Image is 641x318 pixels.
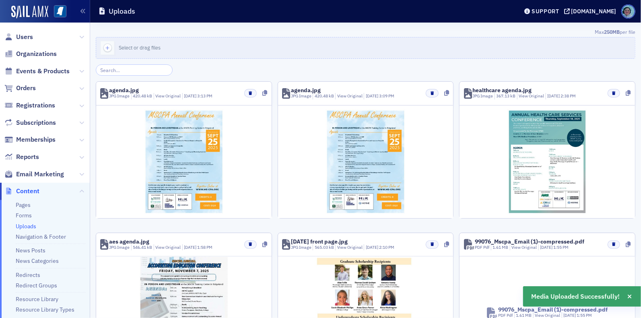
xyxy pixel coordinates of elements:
[532,292,620,301] span: Media Uploaded Successfully!
[498,307,608,312] div: 99076_Mscpa_Email (1)-compressed.pdf
[131,93,153,99] div: 420.48 kB
[197,93,212,99] span: 3:13 PM
[540,244,554,250] span: [DATE]
[16,282,57,289] a: Redirect Groups
[11,6,48,19] img: SailAMX
[16,295,58,303] a: Resource Library
[16,233,66,240] a: Navigation & Footer
[109,93,130,99] div: JPG Image
[16,212,32,219] a: Forms
[4,153,39,161] a: Reports
[16,33,33,41] span: Users
[96,28,635,37] div: Max per file
[564,8,619,14] button: [DOMAIN_NAME]
[313,244,334,251] div: 565.03 kB
[4,118,56,127] a: Subscriptions
[535,312,560,318] a: View Original
[96,37,635,59] button: Select or drag files
[155,244,181,250] a: View Original
[4,50,57,58] a: Organizations
[16,67,70,76] span: Events & Products
[16,187,39,196] span: Content
[291,87,321,93] div: agenda.jpg
[554,244,569,250] span: 1:55 PM
[16,118,56,127] span: Subscriptions
[197,244,212,250] span: 1:58 PM
[366,244,379,250] span: [DATE]
[109,239,149,244] div: aes agenda.jpg
[16,257,59,264] a: News Categories
[4,187,39,196] a: Content
[337,93,363,99] a: View Original
[4,84,36,93] a: Orders
[563,312,577,318] span: [DATE]
[184,93,197,99] span: [DATE]
[48,5,66,19] a: View Homepage
[16,135,56,144] span: Memberships
[131,244,153,251] div: 546.41 kB
[519,93,544,99] a: View Original
[577,312,592,318] span: 1:55 PM
[16,201,31,209] a: Pages
[4,101,55,110] a: Registrations
[16,247,45,254] a: News Posts
[16,170,64,179] span: Email Marketing
[4,135,56,144] a: Memberships
[561,93,576,99] span: 2:38 PM
[4,170,64,179] a: Email Marketing
[16,84,36,93] span: Orders
[337,244,363,250] a: View Original
[119,44,161,51] span: Select or drag files
[184,244,197,250] span: [DATE]
[475,244,490,251] div: PDF Pdf
[16,271,40,279] a: Redirects
[155,93,181,99] a: View Original
[313,93,334,99] div: 420.48 kB
[291,239,348,244] div: [DATE] front page.jpg
[532,8,559,15] div: Support
[16,50,57,58] span: Organizations
[4,33,33,41] a: Users
[16,101,55,110] span: Registrations
[366,93,379,99] span: [DATE]
[54,5,66,18] img: SailAMX
[16,223,36,230] a: Uploads
[495,93,516,99] div: 367.13 kB
[96,64,173,76] input: Search…
[379,93,394,99] span: 3:09 PM
[473,87,532,93] div: healthcare agenda.jpg
[291,93,311,99] div: JPG Image
[4,67,70,76] a: Events & Products
[604,29,620,35] span: 250MB
[475,239,585,244] div: 99076_Mscpa_Email (1)-compressed.pdf
[109,87,139,93] div: agenda.jpg
[109,6,135,16] h1: Uploads
[379,244,394,250] span: 2:10 PM
[291,244,311,251] div: JPG Image
[548,93,561,99] span: [DATE]
[109,244,130,251] div: JPG Image
[16,153,39,161] span: Reports
[491,244,509,251] div: 1.61 MB
[512,244,537,250] a: View Original
[473,93,493,99] div: JPG Image
[16,306,74,313] a: Resource Library Types
[571,8,616,15] div: [DOMAIN_NAME]
[621,4,635,19] span: Profile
